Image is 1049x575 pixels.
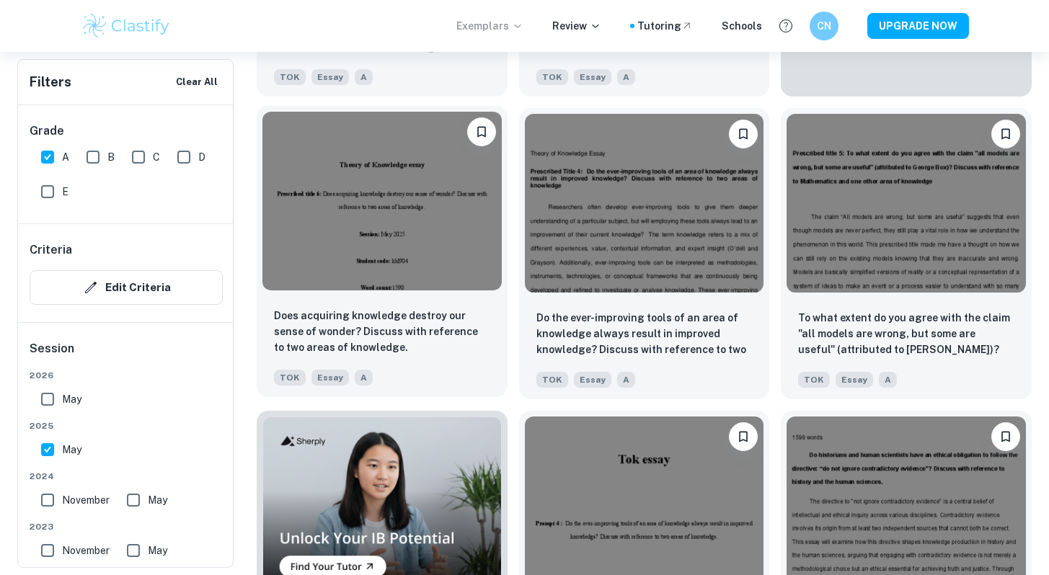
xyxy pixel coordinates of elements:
[536,310,753,359] p: Do the ever-improving tools of an area of knowledge always result in improved knowledge? Discuss ...
[107,149,115,165] span: B
[991,120,1020,148] button: Bookmark
[637,18,693,34] a: Tutoring
[274,69,306,85] span: TOK
[552,18,601,34] p: Review
[148,543,167,558] span: May
[274,370,306,385] span: TOK
[30,470,223,483] span: 2024
[153,149,160,165] span: C
[536,69,568,85] span: TOK
[355,370,373,385] span: A
[172,71,221,93] button: Clear All
[62,543,110,558] span: November
[781,108,1032,400] a: BookmarkTo what extent do you agree with the claim "all models are wrong, but some are useful" (a...
[787,114,1026,293] img: TOK Essay example thumbnail: To what extent do you agree with the cla
[30,241,72,259] h6: Criteria
[879,372,897,388] span: A
[262,112,502,291] img: TOK Essay example thumbnail: Does acquiring knowledge destroy our sen
[62,442,81,458] span: May
[30,72,71,92] h6: Filters
[798,310,1014,359] p: To what extent do you agree with the claim "all models are wrong, but some are useful" (attribute...
[574,69,611,85] span: Essay
[836,372,873,388] span: Essay
[525,114,764,293] img: TOK Essay example thumbnail: Do the ever-improving tools of an area
[519,108,770,400] a: Bookmark Do the ever-improving tools of an area of knowledge always result in improved knowledge?...
[62,149,69,165] span: A
[62,391,81,407] span: May
[311,370,349,385] span: Essay
[536,372,568,388] span: TOK
[30,520,223,533] span: 2023
[991,422,1020,451] button: Bookmark
[467,117,496,146] button: Bookmark
[30,340,223,369] h6: Session
[729,422,758,451] button: Bookmark
[456,18,523,34] p: Exemplars
[257,108,508,400] a: BookmarkDoes acquiring knowledge destroy our sense of wonder? Discuss with reference to two areas...
[198,149,205,165] span: D
[722,18,762,34] a: Schools
[30,122,223,140] h6: Grade
[30,270,223,305] button: Edit Criteria
[30,369,223,382] span: 2026
[274,308,490,355] p: Does acquiring knowledge destroy our sense of wonder? Discuss with reference to two areas of know...
[30,419,223,432] span: 2025
[355,69,373,85] span: A
[62,184,68,200] span: E
[148,492,167,508] span: May
[729,120,758,148] button: Bookmark
[774,14,798,38] button: Help and Feedback
[798,372,830,388] span: TOK
[311,69,349,85] span: Essay
[867,13,969,39] button: UPGRADE NOW
[574,372,611,388] span: Essay
[62,492,110,508] span: November
[810,12,838,40] button: CN
[617,69,635,85] span: A
[81,12,172,40] img: Clastify logo
[815,18,832,34] h6: CN
[617,372,635,388] span: A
